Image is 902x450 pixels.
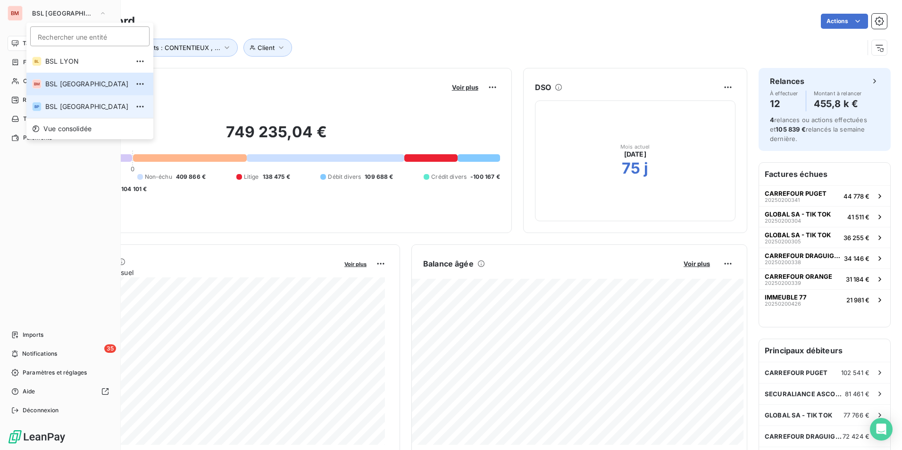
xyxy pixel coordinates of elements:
[423,258,474,269] h6: Balance âgée
[23,58,47,67] span: Factures
[244,173,259,181] span: Litige
[759,268,890,289] button: CARREFOUR ORANGE2025020033931 184 €
[620,144,650,150] span: Mois actuel
[844,411,869,419] span: 77 766 €
[776,125,805,133] span: 105 839 €
[644,159,648,178] h2: j
[765,433,843,440] span: CARREFOUR DRAGUIGNAN
[23,115,43,123] span: Tâches
[765,293,807,301] span: IMMEUBLE 77
[452,83,478,91] span: Voir plus
[23,331,43,339] span: Imports
[844,192,869,200] span: 44 778 €
[847,213,869,221] span: 41 511 €
[765,259,801,265] span: 20250200338
[22,350,57,358] span: Notifications
[342,259,369,268] button: Voir plus
[759,289,890,310] button: IMMEUBLE 772025020042621 981 €
[449,83,481,92] button: Voir plus
[32,9,95,17] span: BSL [GEOGRAPHIC_DATA]
[765,252,840,259] span: CARREFOUR DRAGUIGNAN
[759,206,890,227] button: GLOBAL SA - TIK TOK2025020030441 511 €
[684,260,710,267] span: Voir plus
[535,82,551,93] h6: DSO
[104,344,116,353] span: 35
[846,275,869,283] span: 31 184 €
[365,173,393,181] span: 109 688 €
[23,368,87,377] span: Paramètres et réglages
[765,239,801,244] span: 20250200305
[23,387,35,396] span: Aide
[846,296,869,304] span: 21 981 €
[53,267,338,277] span: Chiffre d'affaires mensuel
[765,390,845,398] span: SECURALIANCE ASCOMETAL
[681,259,713,268] button: Voir plus
[759,227,890,248] button: GLOBAL SA - TIK TOK2025020030536 255 €
[23,406,59,415] span: Déconnexion
[8,6,23,21] div: BM
[759,339,890,362] h6: Principaux débiteurs
[470,173,500,181] span: -100 167 €
[844,234,869,242] span: 36 255 €
[841,369,869,376] span: 102 541 €
[431,173,467,181] span: Crédit divers
[765,197,800,203] span: 20250200341
[765,190,827,197] span: CARREFOUR PUGET
[45,102,129,111] span: BSL [GEOGRAPHIC_DATA]
[765,210,831,218] span: GLOBAL SA - TIK TOK
[765,218,801,224] span: 20250200304
[23,133,52,142] span: Paiements
[263,173,290,181] span: 138 475 €
[32,57,42,66] div: BL
[845,390,869,398] span: 81 461 €
[770,91,798,96] span: À effectuer
[243,39,292,57] button: Client
[32,102,42,111] div: BP
[328,173,361,181] span: Débit divers
[102,44,220,51] span: Groupes de Clients : CONTENTIEUX , ...
[30,26,150,46] input: placeholder
[765,301,801,307] span: 20250200426
[45,79,129,89] span: BSL [GEOGRAPHIC_DATA]
[88,39,238,57] button: Groupes de Clients : CONTENTIEUX , ...
[765,280,801,286] span: 20250200339
[8,384,113,399] a: Aide
[43,124,92,133] span: Vue consolidée
[8,429,66,444] img: Logo LeanPay
[844,255,869,262] span: 34 146 €
[765,231,831,239] span: GLOBAL SA - TIK TOK
[624,150,646,159] span: [DATE]
[759,185,890,206] button: CARREFOUR PUGET2025020034144 778 €
[814,91,862,96] span: Montant à relancer
[770,116,867,142] span: relances ou actions effectuées et relancés la semaine dernière.
[53,123,500,151] h2: 749 235,04 €
[23,77,42,85] span: Clients
[23,96,48,104] span: Relances
[870,418,893,441] div: Open Intercom Messenger
[131,165,134,173] span: 0
[814,96,862,111] h4: 455,8 k €
[759,248,890,268] button: CARREFOUR DRAGUIGNAN2025020033834 146 €
[45,57,129,66] span: BSL LYON
[765,273,832,280] span: CARREFOUR ORANGE
[765,369,827,376] span: CARREFOUR PUGET
[765,411,832,419] span: GLOBAL SA - TIK TOK
[821,14,868,29] button: Actions
[258,44,275,51] span: Client
[23,39,67,48] span: Tableau de bord
[770,116,774,124] span: 4
[770,75,804,87] h6: Relances
[344,261,367,267] span: Voir plus
[843,433,869,440] span: 72 424 €
[32,79,42,89] div: BM
[118,185,147,193] span: -104 101 €
[145,173,172,181] span: Non-échu
[770,96,798,111] h4: 12
[176,173,206,181] span: 409 866 €
[622,159,640,178] h2: 75
[759,163,890,185] h6: Factures échues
